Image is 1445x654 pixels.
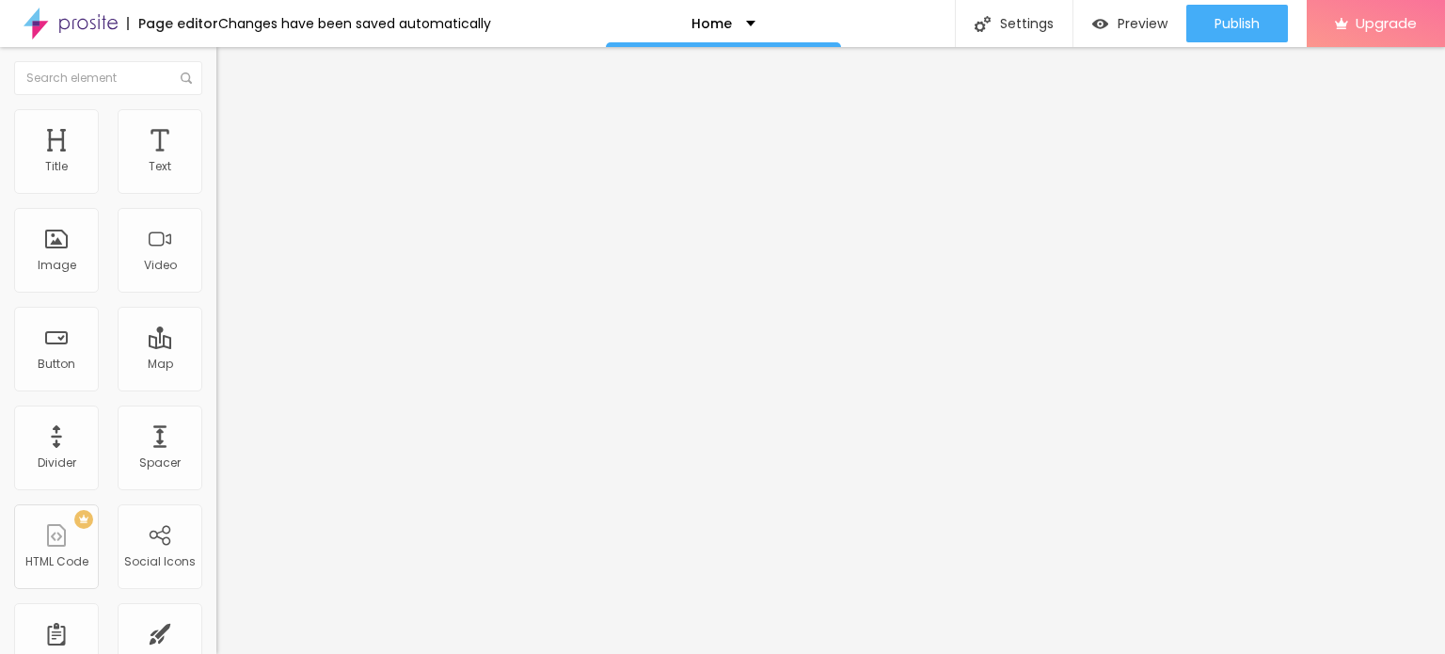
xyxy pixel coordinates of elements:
span: Publish [1215,16,1260,31]
div: Divider [38,456,76,470]
div: Spacer [139,456,181,470]
div: Social Icons [124,555,196,568]
div: Changes have been saved automatically [218,17,491,30]
div: Button [38,358,75,371]
p: Home [691,17,732,30]
iframe: Editor [216,47,1445,654]
div: Video [144,259,177,272]
button: Preview [1073,5,1186,42]
img: Icone [181,72,192,84]
span: Preview [1118,16,1167,31]
div: Map [148,358,173,371]
div: Title [45,160,68,173]
input: Search element [14,61,202,95]
img: Icone [975,16,991,32]
img: view-1.svg [1092,16,1108,32]
button: Publish [1186,5,1288,42]
div: Page editor [127,17,218,30]
div: Image [38,259,76,272]
div: Text [149,160,171,173]
span: Upgrade [1356,15,1417,31]
div: HTML Code [25,555,88,568]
